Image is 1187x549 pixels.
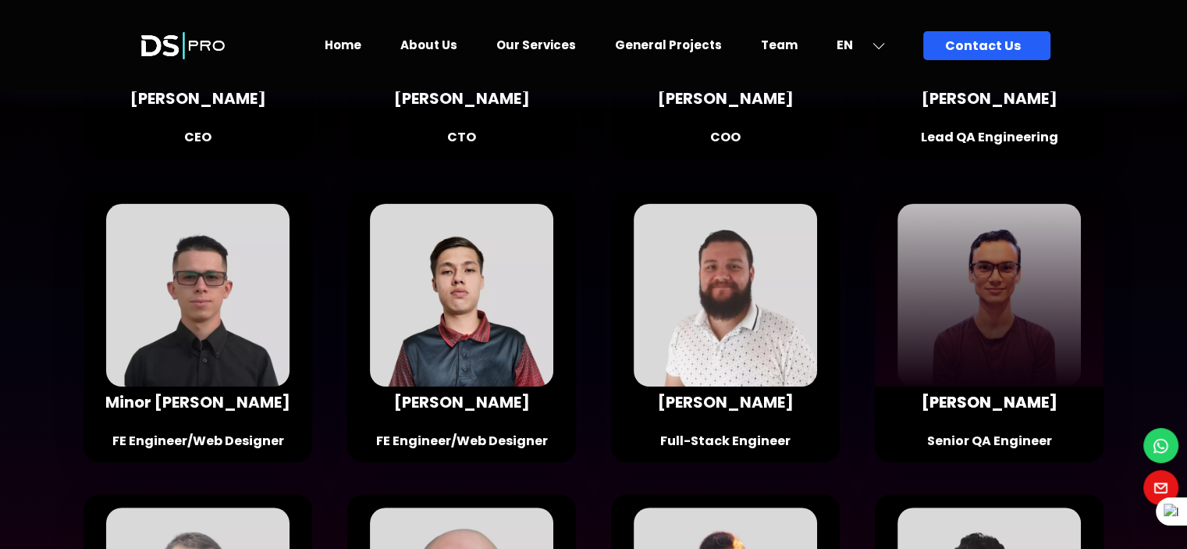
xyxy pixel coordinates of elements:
[837,36,853,54] span: EN
[761,37,798,53] a: Team
[106,204,289,387] img: Team Member
[400,37,457,53] a: About Us
[634,204,816,387] img: Team Member
[496,37,576,53] a: Our Services
[370,204,553,387] img: Team Member
[923,31,1050,60] a: Contact Us
[325,37,361,53] a: Home
[137,17,229,74] img: Launch Logo
[615,37,722,53] a: General Projects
